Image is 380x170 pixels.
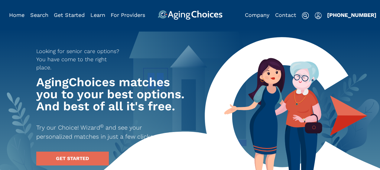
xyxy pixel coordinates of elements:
[9,12,24,18] a: Home
[315,12,322,19] img: user-icon.svg
[245,12,269,18] a: Company
[36,152,109,165] a: GET STARTED
[90,12,105,18] a: Learn
[54,12,85,18] a: Get Started
[275,12,296,18] a: Contact
[30,10,48,20] div: Popover trigger
[158,10,222,20] img: AgingChoices
[36,47,123,71] p: Looking for senior care options? You have come to the right place.
[36,123,177,141] p: Try our Choice! Wizard and see your personalized matches in just a few clicks.
[100,123,104,129] sup: ©
[302,12,309,19] img: search-icon.svg
[327,12,376,18] a: [PHONE_NUMBER]
[315,10,322,20] div: Popover trigger
[30,12,48,18] a: Search
[36,76,187,112] h1: AgingChoices matches you to your best options. And best of all it's free.
[111,12,145,18] a: For Providers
